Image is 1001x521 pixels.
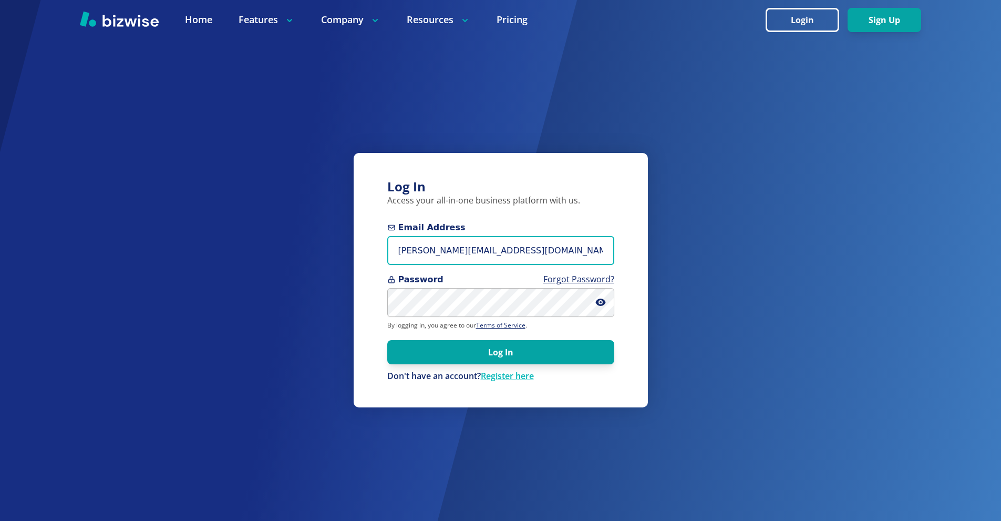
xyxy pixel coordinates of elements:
[387,195,614,207] p: Access your all-in-one business platform with us.
[387,178,614,196] h3: Log In
[387,371,614,382] div: Don't have an account?Register here
[185,13,212,26] a: Home
[387,236,614,265] input: you@example.com
[387,340,614,364] button: Log In
[387,371,614,382] p: Don't have an account?
[387,221,614,234] span: Email Address
[766,8,839,32] button: Login
[766,15,848,25] a: Login
[321,13,380,26] p: Company
[543,273,614,285] a: Forgot Password?
[387,273,614,286] span: Password
[387,321,614,330] p: By logging in, you agree to our .
[476,321,525,330] a: Terms of Service
[80,11,159,27] img: Bizwise Logo
[239,13,295,26] p: Features
[848,8,921,32] button: Sign Up
[848,15,921,25] a: Sign Up
[497,13,528,26] a: Pricing
[407,13,470,26] p: Resources
[481,370,534,382] a: Register here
